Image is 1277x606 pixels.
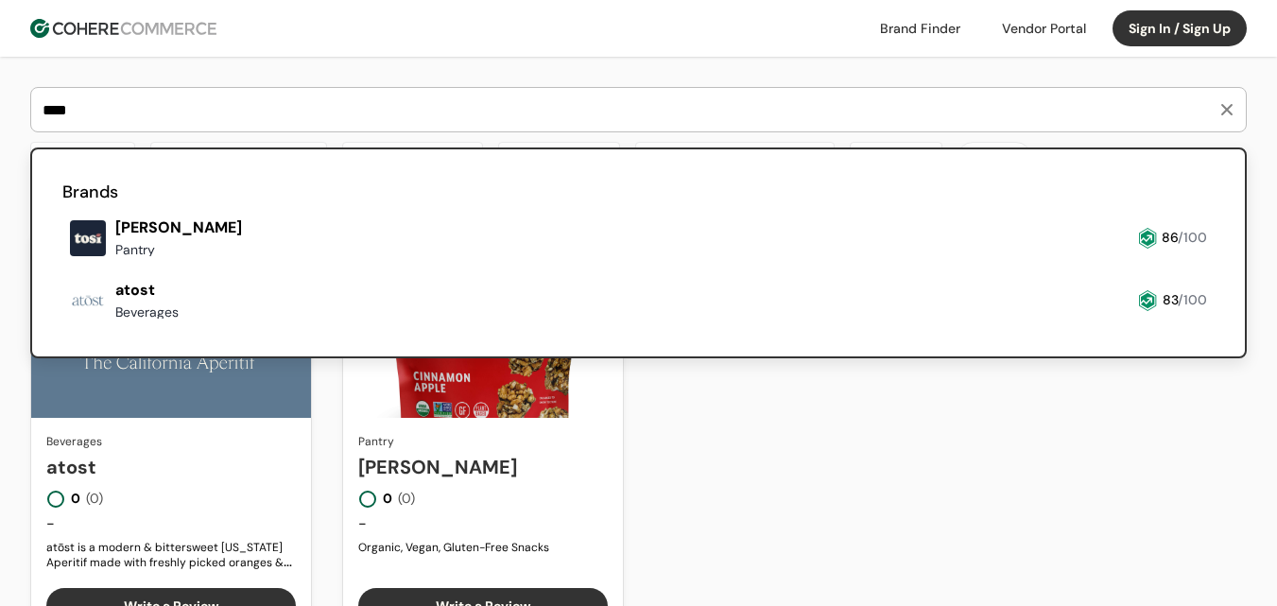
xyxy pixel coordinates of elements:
button: Sign In / Sign Up [1113,10,1247,46]
span: /100 [1178,229,1207,246]
button: Clear [958,142,1031,172]
span: 86 [1162,229,1178,246]
h2: Brands [62,180,1215,205]
a: [PERSON_NAME] [358,453,608,481]
a: atost [46,453,296,481]
span: 83 [1163,291,1178,308]
span: /100 [1178,291,1207,308]
img: Cohere Logo [30,19,216,38]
